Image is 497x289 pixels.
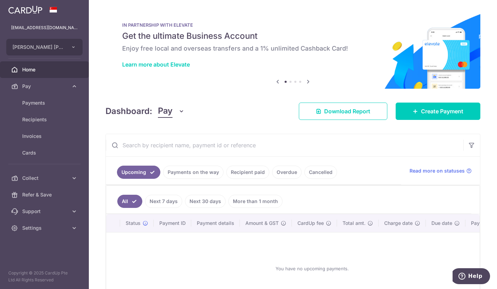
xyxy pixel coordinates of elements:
[117,166,160,179] a: Upcoming
[122,44,464,53] h6: Enjoy free local and overseas transfers and a 1% unlimited Cashback Card!
[126,220,141,227] span: Status
[22,133,68,140] span: Invoices
[226,166,269,179] a: Recipient paid
[343,220,365,227] span: Total amt.
[410,167,472,174] a: Read more on statuses
[145,195,182,208] a: Next 7 days
[106,105,152,117] h4: Dashboard:
[106,134,463,156] input: Search by recipient name, payment id or reference
[185,195,226,208] a: Next 30 days
[117,195,142,208] a: All
[272,166,302,179] a: Overdue
[304,166,337,179] a: Cancelled
[22,225,68,231] span: Settings
[421,107,463,115] span: Create Payment
[453,268,490,286] iframe: Opens a widget where you can find more information
[297,220,324,227] span: CardUp fee
[158,105,185,118] button: Pay
[122,22,464,28] p: IN PARTNERSHIP WITH ELEVATE
[6,39,83,55] button: [PERSON_NAME] [PERSON_NAME] ADVISORY PTE. LTD.
[299,103,387,120] a: Download Report
[22,66,68,73] span: Home
[158,105,172,118] span: Pay
[22,208,68,215] span: Support
[22,83,68,90] span: Pay
[22,99,68,106] span: Payments
[396,103,480,120] a: Create Payment
[410,167,465,174] span: Read more on statuses
[22,116,68,123] span: Recipients
[122,30,464,42] h5: Get the ultimate Business Account
[191,214,240,232] th: Payment details
[154,214,191,232] th: Payment ID
[106,11,480,89] img: Renovation banner
[11,24,78,31] p: [EMAIL_ADDRESS][DOMAIN_NAME]
[22,149,68,156] span: Cards
[12,44,64,51] span: [PERSON_NAME] [PERSON_NAME] ADVISORY PTE. LTD.
[228,195,283,208] a: More than 1 month
[122,61,190,68] a: Learn more about Elevate
[8,6,42,14] img: CardUp
[245,220,279,227] span: Amount & GST
[324,107,370,115] span: Download Report
[384,220,413,227] span: Charge date
[22,191,68,198] span: Refer & Save
[431,220,452,227] span: Due date
[163,166,224,179] a: Payments on the way
[22,175,68,182] span: Collect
